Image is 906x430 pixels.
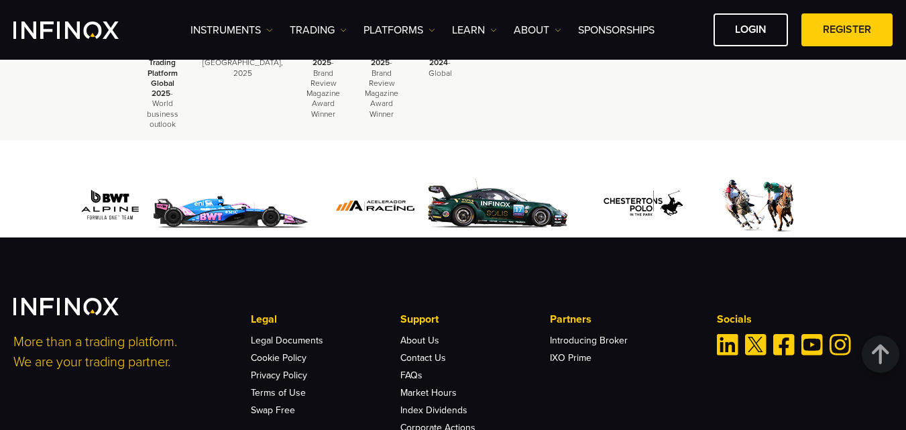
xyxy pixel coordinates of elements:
[400,370,422,381] a: FAQs
[801,13,893,46] a: REGISTER
[363,22,435,38] a: PLATFORMS
[801,334,823,356] a: Youtube
[144,17,180,129] p: - World business outlook
[251,387,306,398] a: Terms of Use
[550,335,628,346] a: Introducing Broker
[717,334,738,356] a: Linkedin
[714,13,788,46] a: LOGIN
[13,332,233,372] p: More than a trading platform. We are your trading partner.
[717,311,893,327] p: Socials
[452,22,497,38] a: Learn
[400,335,439,346] a: About Us
[400,311,549,327] p: Support
[251,370,307,381] a: Privacy Policy
[290,22,347,38] a: TRADING
[400,405,467,416] a: Index Dividends
[550,311,699,327] p: Partners
[305,17,341,119] p: - Brand Review Magazine Award Winner
[400,387,457,398] a: Market Hours
[251,352,306,364] a: Cookie Policy
[745,334,767,356] a: Twitter
[400,352,446,364] a: Contact Us
[251,335,323,346] a: Legal Documents
[251,405,295,416] a: Swap Free
[578,22,655,38] a: SPONSORSHIPS
[550,352,591,364] a: IXO Prime
[363,17,400,119] p: - Brand Review Magazine Award Winner
[773,334,795,356] a: Facebook
[251,311,400,327] p: Legal
[13,21,150,39] a: INFINOX Logo
[190,22,273,38] a: Instruments
[830,334,851,356] a: Instagram
[514,22,561,38] a: ABOUT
